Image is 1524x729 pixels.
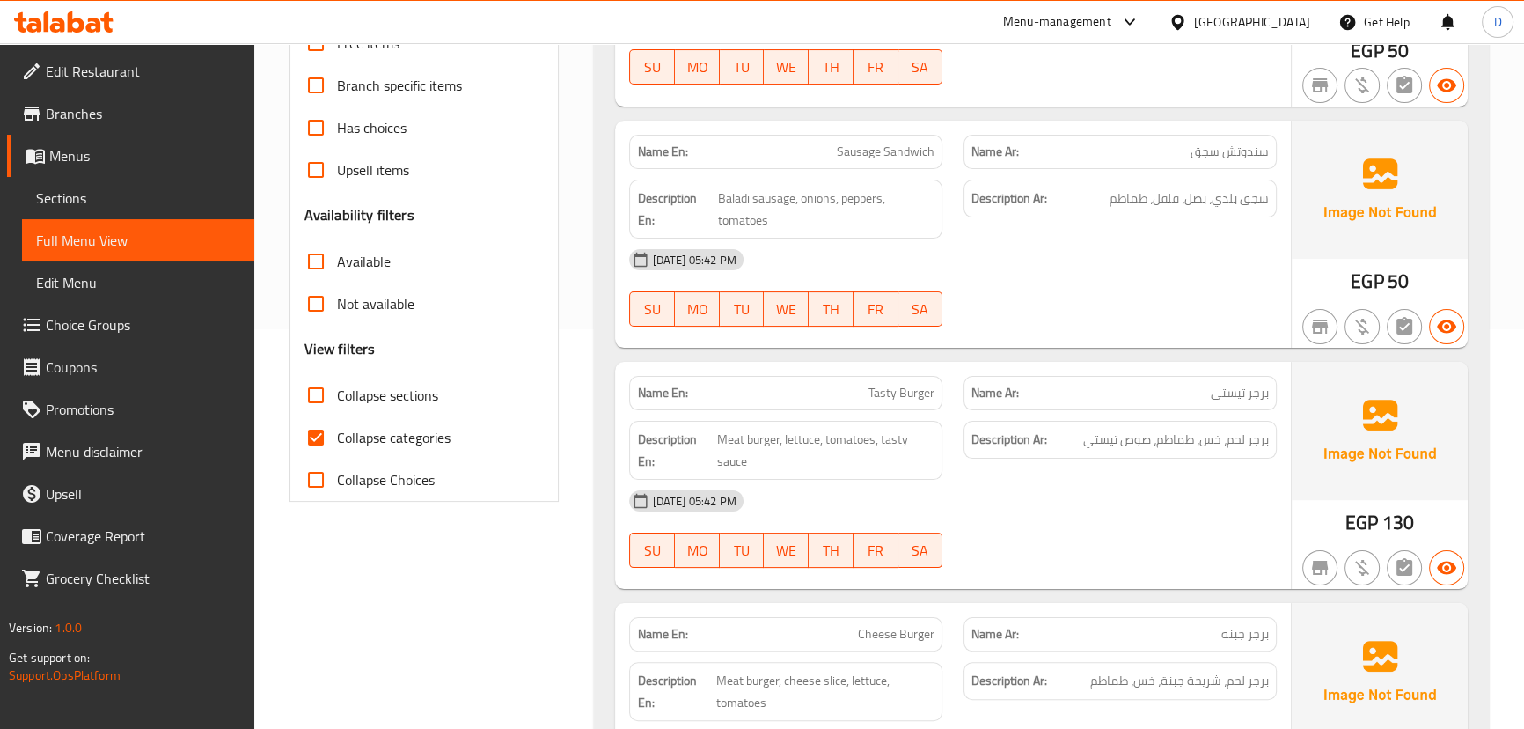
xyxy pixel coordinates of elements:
button: Available [1429,68,1464,103]
span: Edit Restaurant [46,61,240,82]
span: Baladi sausage, onions, peppers, tomatoes [718,188,934,231]
span: برجر لحم، خس، طماطم، صوص تيستي [1083,429,1269,451]
span: 50 [1388,33,1409,68]
span: WE [771,55,802,80]
span: SA [905,538,936,563]
span: Coupons [46,357,240,378]
button: Not has choices [1387,309,1422,344]
button: SU [629,291,675,327]
a: Promotions [7,388,254,431]
button: FR [854,533,898,568]
span: Meat burger, cheese slice, lettuce, tomatoes [716,670,934,713]
div: Menu-management [1003,11,1111,33]
button: TH [809,49,854,85]
span: MO [682,55,713,80]
span: Upsell [46,483,240,504]
span: Available [337,251,391,272]
span: 130 [1381,505,1413,540]
strong: Description Ar: [971,188,1047,210]
strong: Description En: [637,429,714,472]
span: Menu disclaimer [46,441,240,462]
span: Upsell items [337,159,409,180]
button: TH [809,291,854,327]
span: Not available [337,293,414,314]
button: FR [854,49,898,85]
button: Not branch specific item [1302,309,1337,344]
a: Coupons [7,346,254,388]
button: SU [629,533,675,568]
strong: Name Ar: [971,143,1019,161]
div: [GEOGRAPHIC_DATA] [1194,12,1310,32]
span: Sausage Sandwich [837,143,934,161]
span: Get support on: [9,646,90,669]
span: Promotions [46,399,240,420]
img: Ae5nvW7+0k+MAAAAAElFTkSuQmCC [1292,362,1468,499]
span: MO [682,297,713,322]
span: SU [637,538,668,563]
span: TU [727,297,758,322]
a: Branches [7,92,254,135]
button: WE [764,291,809,327]
span: TU [727,55,758,80]
a: Upsell [7,473,254,515]
button: MO [675,291,720,327]
span: FR [861,538,891,563]
span: TU [727,538,758,563]
button: SA [898,533,943,568]
button: TU [720,291,765,327]
span: [DATE] 05:42 PM [645,493,743,510]
button: SU [629,49,675,85]
button: Not has choices [1387,550,1422,585]
strong: Description En: [637,188,714,231]
span: Meat burger, lettuce, tomatoes, tasty sauce [717,429,934,472]
button: Not has choices [1387,68,1422,103]
span: Sections [36,188,240,209]
strong: Description Ar: [971,429,1047,451]
span: سندوتش سجق [1191,143,1269,161]
span: Menus [49,145,240,166]
a: Grocery Checklist [7,557,254,600]
span: Choice Groups [46,314,240,335]
span: MO [682,538,713,563]
strong: Name Ar: [971,384,1019,402]
a: Sections [22,177,254,219]
span: برجر تيستي [1211,384,1269,402]
span: WE [771,297,802,322]
span: Collapse sections [337,385,438,406]
a: Menu disclaimer [7,431,254,473]
span: TH [816,538,846,563]
span: Edit Menu [36,272,240,293]
button: Not branch specific item [1302,68,1337,103]
a: Edit Menu [22,261,254,304]
span: Branch specific items [337,75,462,96]
span: سجق بلدي، بصل، فلفل، طماطم [1110,188,1269,210]
span: Coverage Report [46,526,240,547]
strong: Name En: [637,143,687,161]
span: WE [771,538,802,563]
a: Choice Groups [7,304,254,346]
button: Purchased item [1344,550,1380,585]
button: Available [1429,550,1464,585]
span: [DATE] 05:42 PM [645,252,743,269]
button: MO [675,49,720,85]
span: SA [905,55,936,80]
span: Tasty Burger [868,384,934,402]
span: Full Menu View [36,230,240,251]
h3: View filters [304,339,376,359]
span: 50 [1388,264,1409,298]
button: TU [720,533,765,568]
a: Support.OpsPlatform [9,664,121,687]
button: Purchased item [1344,68,1380,103]
span: D [1493,12,1501,32]
a: Menus [7,135,254,177]
button: MO [675,533,720,568]
strong: Description Ar: [971,670,1047,692]
button: Available [1429,309,1464,344]
button: TH [809,533,854,568]
button: FR [854,291,898,327]
span: EGP [1351,264,1383,298]
span: SU [637,55,668,80]
span: Grocery Checklist [46,568,240,589]
span: برجر جبنه [1221,625,1269,644]
span: EGP [1351,33,1383,68]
